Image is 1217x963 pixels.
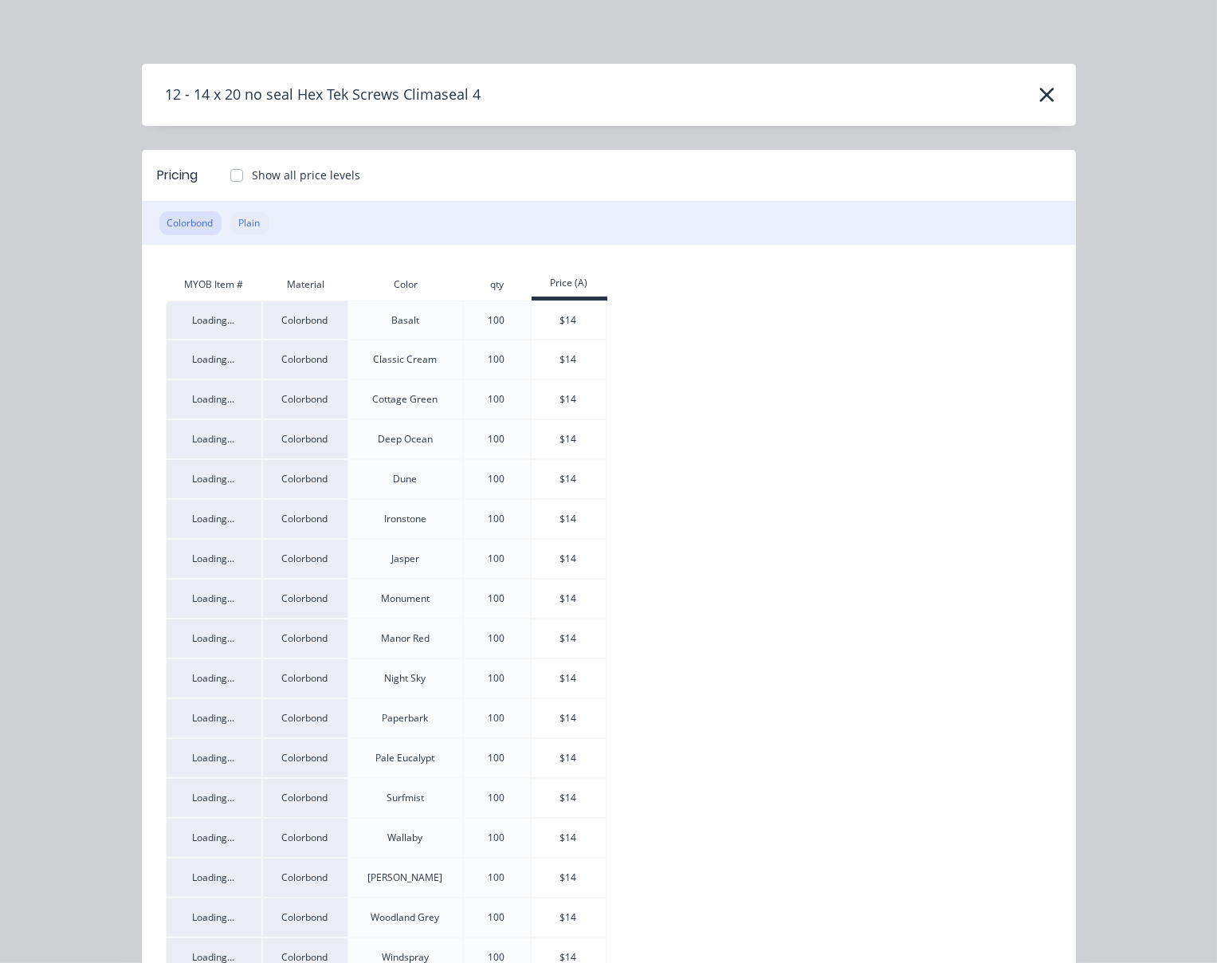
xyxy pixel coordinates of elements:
[193,432,235,446] span: Loading...
[231,211,269,235] button: Plain
[349,472,462,486] div: Dune
[193,871,235,884] span: Loading...
[263,432,347,446] div: Colorbond
[464,592,530,606] div: 100
[464,711,530,725] div: 100
[532,791,606,805] div: $14
[349,871,462,885] div: [PERSON_NAME]
[193,831,235,844] span: Loading...
[532,910,606,925] div: $14
[349,751,462,765] div: Pale Eucalypt
[464,277,532,292] div: qty
[464,552,530,566] div: 100
[349,313,462,328] div: Basalt
[253,167,361,183] label: Show all price levels
[532,711,606,725] div: $14
[193,472,235,485] span: Loading...
[193,910,235,924] span: Loading...
[532,392,606,407] div: $14
[349,671,462,686] div: Night Sky
[263,791,347,805] div: Colorbond
[532,751,606,765] div: $14
[263,751,347,765] div: Colorbond
[193,392,235,406] span: Loading...
[349,711,462,725] div: Paperbark
[464,313,530,328] div: 100
[263,671,347,686] div: Colorbond
[263,512,347,526] div: Colorbond
[193,352,235,366] span: Loading...
[349,552,462,566] div: Jasper
[464,432,530,446] div: 100
[464,751,530,765] div: 100
[464,512,530,526] div: 100
[349,631,462,646] div: Manor Red
[464,791,530,805] div: 100
[263,592,347,606] div: Colorbond
[464,871,530,885] div: 100
[193,671,235,685] span: Loading...
[349,392,462,407] div: Cottage Green
[349,791,462,805] div: Surfmist
[263,871,347,885] div: Colorbond
[532,631,606,646] div: $14
[349,432,462,446] div: Deep Ocean
[532,352,606,367] div: $14
[193,631,235,645] span: Loading...
[349,277,464,292] div: Color
[193,592,235,605] span: Loading...
[349,512,462,526] div: Ironstone
[166,277,263,292] div: MYOB Item #
[464,472,530,486] div: 100
[142,80,481,110] h4: 12 - 14 x 20 no seal Hex Tek Screws Climaseal 4
[532,831,606,845] div: $14
[464,392,530,407] div: 100
[464,352,530,367] div: 100
[193,751,235,765] span: Loading...
[263,277,349,292] div: Material
[532,871,606,885] div: $14
[193,552,235,565] span: Loading...
[532,313,606,328] div: $14
[193,791,235,804] span: Loading...
[263,910,347,925] div: Colorbond
[464,910,530,925] div: 100
[159,211,222,235] button: Colorbond
[193,711,235,725] span: Loading...
[263,392,347,407] div: Colorbond
[532,552,606,566] div: $14
[532,592,606,606] div: $14
[263,831,347,845] div: Colorbond
[349,352,462,367] div: Classic Cream
[464,831,530,845] div: 100
[193,512,235,525] span: Loading...
[532,671,606,686] div: $14
[193,313,235,327] span: Loading...
[263,631,347,646] div: Colorbond
[532,432,606,446] div: $14
[532,472,606,486] div: $14
[532,276,607,290] div: Price (A)
[532,512,606,526] div: $14
[349,592,462,606] div: Monument
[263,711,347,725] div: Colorbond
[263,552,347,566] div: Colorbond
[263,352,347,367] div: Colorbond
[263,313,347,328] div: Colorbond
[464,671,530,686] div: 100
[158,166,198,185] div: Pricing
[349,910,462,925] div: Woodland Grey
[349,831,462,845] div: Wallaby
[464,631,530,646] div: 100
[263,472,347,486] div: Colorbond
